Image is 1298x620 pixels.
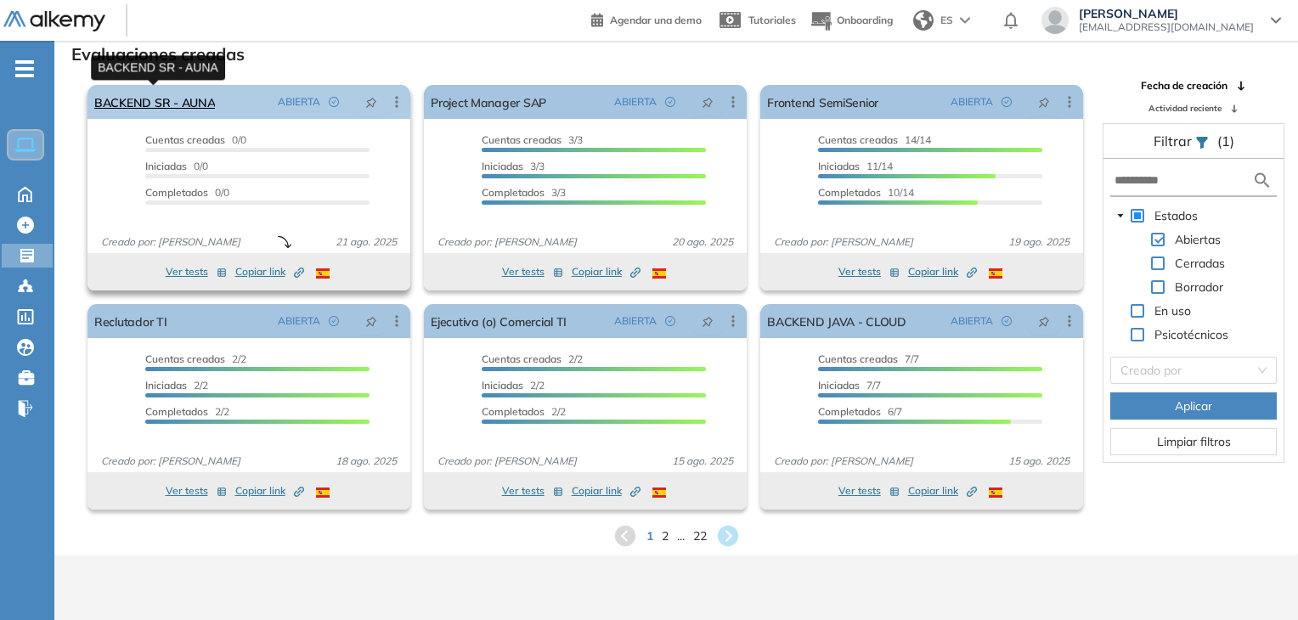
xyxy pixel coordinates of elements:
button: Aplicar [1110,392,1277,420]
span: ABIERTA [951,94,993,110]
span: Completados [482,405,545,418]
button: Limpiar filtros [1110,428,1277,455]
span: Tutoriales [748,14,796,26]
button: Ver tests [838,481,900,501]
span: Copiar link [235,483,304,499]
button: pushpin [353,307,390,335]
span: Completados [145,405,208,418]
span: Borrador [1171,277,1227,297]
span: 22 [693,527,707,545]
span: Onboarding [837,14,893,26]
button: Ver tests [502,262,563,282]
span: Iniciadas [145,379,187,392]
span: 20 ago. 2025 [665,234,740,250]
span: Psicotécnicos [1151,324,1232,345]
button: Ver tests [166,262,227,282]
span: Psicotécnicos [1154,327,1228,342]
span: Copiar link [908,483,977,499]
img: ESP [652,488,666,498]
span: 1 [646,527,653,545]
span: Completados [818,405,881,418]
span: 10/14 [818,186,914,199]
span: Cuentas creadas [145,352,225,365]
span: 18 ago. 2025 [329,454,404,469]
span: Cuentas creadas [145,133,225,146]
span: Creado por: [PERSON_NAME] [431,234,584,250]
button: pushpin [1025,307,1063,335]
span: Creado por: [PERSON_NAME] [94,454,247,469]
span: Iniciadas [818,160,860,172]
img: arrow [960,17,970,24]
span: Completados [818,186,881,199]
span: Creado por: [PERSON_NAME] [94,234,247,250]
span: 21 ago. 2025 [329,234,404,250]
span: check-circle [1002,316,1012,326]
a: Project Manager SAP [431,85,546,119]
span: ABIERTA [278,94,320,110]
span: 2/2 [145,352,246,365]
button: Copiar link [572,262,641,282]
span: pushpin [702,95,714,109]
span: Borrador [1175,279,1223,295]
span: Estados [1154,208,1198,223]
span: ABIERTA [614,313,657,329]
span: Abiertas [1175,232,1221,247]
span: check-circle [665,97,675,107]
button: pushpin [353,88,390,116]
span: Fecha de creación [1141,78,1227,93]
span: Copiar link [235,264,304,279]
h3: Evaluaciones creadas [71,44,245,65]
span: Cuentas creadas [482,133,562,146]
span: Abiertas [1171,229,1224,250]
span: En uso [1151,301,1194,321]
div: BACKEND SR - AUNA [91,55,225,80]
span: Cuentas creadas [482,352,562,365]
span: pushpin [1038,95,1050,109]
span: ... [677,527,685,545]
span: check-circle [329,316,339,326]
span: ABIERTA [951,313,993,329]
span: pushpin [702,314,714,328]
span: 0/0 [145,186,229,199]
i: - [15,67,34,70]
span: Cuentas creadas [818,352,898,365]
span: 0/0 [145,160,208,172]
span: Iniciadas [482,160,523,172]
span: 3/3 [482,186,566,199]
button: Ver tests [166,481,227,501]
span: Completados [145,186,208,199]
button: Copiar link [235,481,304,501]
button: Onboarding [810,3,893,39]
span: check-circle [329,97,339,107]
button: Copiar link [235,262,304,282]
button: Copiar link [572,481,641,501]
span: ABIERTA [614,94,657,110]
span: check-circle [665,316,675,326]
span: Estados [1151,206,1201,226]
a: Ejecutiva (o) Comercial TI [431,304,567,338]
img: world [913,10,934,31]
span: Agendar una demo [610,14,702,26]
span: 2/2 [482,379,545,392]
span: pushpin [365,314,377,328]
img: ESP [316,488,330,498]
span: Aplicar [1175,397,1212,415]
span: Creado por: [PERSON_NAME] [767,234,920,250]
span: 7/7 [818,379,881,392]
span: Copiar link [908,264,977,279]
span: 7/7 [818,352,919,365]
a: Frontend SemiSenior [767,85,878,119]
span: Iniciadas [145,160,187,172]
span: [PERSON_NAME] [1079,7,1254,20]
a: Agendar una demo [591,8,702,29]
span: Cerradas [1175,256,1225,271]
span: Cuentas creadas [818,133,898,146]
span: Copiar link [572,264,641,279]
span: Creado por: [PERSON_NAME] [431,454,584,469]
span: check-circle [1002,97,1012,107]
span: 11/14 [818,160,893,172]
span: 2 [662,527,669,545]
span: En uso [1154,303,1191,318]
span: Actividad reciente [1148,102,1222,115]
span: 2/2 [482,405,566,418]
